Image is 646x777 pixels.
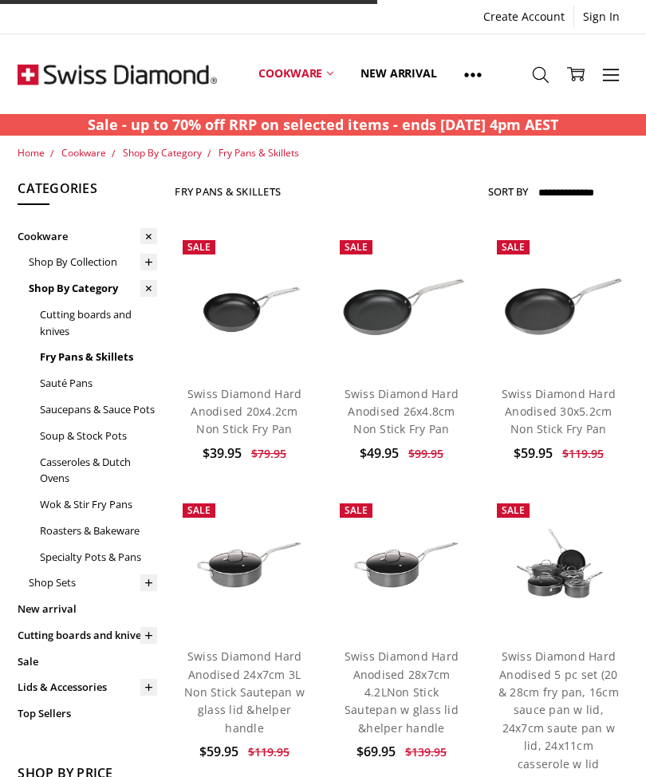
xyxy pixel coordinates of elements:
a: Swiss Diamond Hard Anodised 26x4.8cm Non Stick Fry Pan [345,386,459,437]
span: $59.95 [514,444,553,462]
img: Swiss Diamond Hard Anodised 28x7cm 4.2LNon Stick Sautepan w glass lid &helper handle [332,519,471,611]
span: $99.95 [408,446,443,461]
a: Swiss Diamond Hard Anodised 30x5.2cm Non Stick Fry Pan [502,386,616,437]
img: Swiss Diamond Hard Anodised 5 pc set (20 & 28cm fry pan, 16cm sauce pan w lid, 24x7cm saute pan w... [489,518,628,612]
a: Cookware [245,38,347,109]
a: Lids & Accessories [18,674,157,700]
a: Cutting boards and knives [40,302,157,345]
label: Sort By [488,179,528,204]
a: Sauté Pans [40,370,157,396]
span: Sale [187,240,211,254]
a: Casseroles & Dutch Ovens [40,449,157,492]
span: $79.95 [251,446,286,461]
span: $59.95 [199,743,238,760]
a: Swiss Diamond Hard Anodised 24x7cm 3L Non Stick Sautepan w glass lid &helper handle [175,495,314,635]
a: Top Sellers [18,700,157,727]
img: Swiss Diamond Hard Anodised 24x7cm 3L Non Stick Sautepan w glass lid &helper handle [175,519,314,611]
img: Swiss Diamond Hard Anodised 26x4.8cm Non Stick Fry Pan [332,255,471,348]
a: Soup & Stock Pots [40,423,157,449]
a: Create Account [475,6,573,28]
a: Sale [18,649,157,675]
a: Swiss Diamond Hard Anodised 20x4.2cm Non Stick Fry Pan [187,386,302,437]
a: Swiss Diamond Hard Anodised 24x7cm 3L Non Stick Sautepan w glass lid &helper handle [184,649,305,736]
a: Shop Sets [29,570,157,596]
span: $49.95 [360,444,399,462]
span: Sale [502,503,525,517]
a: Swiss Diamond Hard Anodised 28x7cm 4.2LNon Stick Sautepan w glass lid &helper handle [345,649,459,736]
strong: Sale - up to 70% off RRP on selected items - ends [DATE] 4pm AEST [88,115,558,134]
a: Shop By Collection [29,249,157,275]
span: Sale [345,503,368,517]
a: Swiss Diamond Hard Anodised 5 pc set (20 & 28cm fry pan, 16cm sauce pan w lid, 24x7cm saute pan w... [498,649,619,771]
span: $39.95 [203,444,242,462]
a: Sign In [574,6,628,28]
span: $119.95 [562,446,604,461]
a: Specialty Pots & Pans [40,544,157,570]
img: Swiss Diamond Hard Anodised 20x4.2cm Non Stick Fry Pan [175,255,314,348]
a: Swiss Diamond Hard Anodised 5 pc set (20 & 28cm fry pan, 16cm sauce pan w lid, 24x7cm saute pan w... [489,495,628,635]
img: Swiss Diamond Hard Anodised 30x5.2cm Non Stick Fry Pan [489,255,628,348]
a: New arrival [18,596,157,622]
a: Swiss Diamond Hard Anodised 20x4.2cm Non Stick Fry Pan [175,232,314,372]
img: Free Shipping On Every Order [18,34,217,114]
span: Sale [502,240,525,254]
a: Show All [451,38,495,110]
a: Shop By Category [123,146,202,160]
a: Swiss Diamond Hard Anodised 26x4.8cm Non Stick Fry Pan [332,232,471,372]
a: Saucepans & Sauce Pots [40,396,157,423]
a: New arrival [347,38,450,109]
span: $119.95 [248,744,290,759]
a: Swiss Diamond Hard Anodised 28x7cm 4.2LNon Stick Sautepan w glass lid &helper handle [332,495,471,635]
h5: Categories [18,179,157,206]
a: Roasters & Bakeware [40,518,157,544]
a: Fry Pans & Skillets [219,146,299,160]
span: $139.95 [405,744,447,759]
a: Cookware [18,223,157,250]
a: Fry Pans & Skillets [40,344,157,370]
span: $69.95 [356,743,396,760]
a: Wok & Stir Fry Pans [40,491,157,518]
a: Cutting boards and knives [18,622,157,649]
a: Home [18,146,45,160]
span: Sale [345,240,368,254]
a: Cookware [61,146,106,160]
a: Swiss Diamond Hard Anodised 30x5.2cm Non Stick Fry Pan [489,232,628,372]
a: Shop By Category [29,275,157,302]
h1: Fry Pans & Skillets [175,185,281,198]
span: Sale [187,503,211,517]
